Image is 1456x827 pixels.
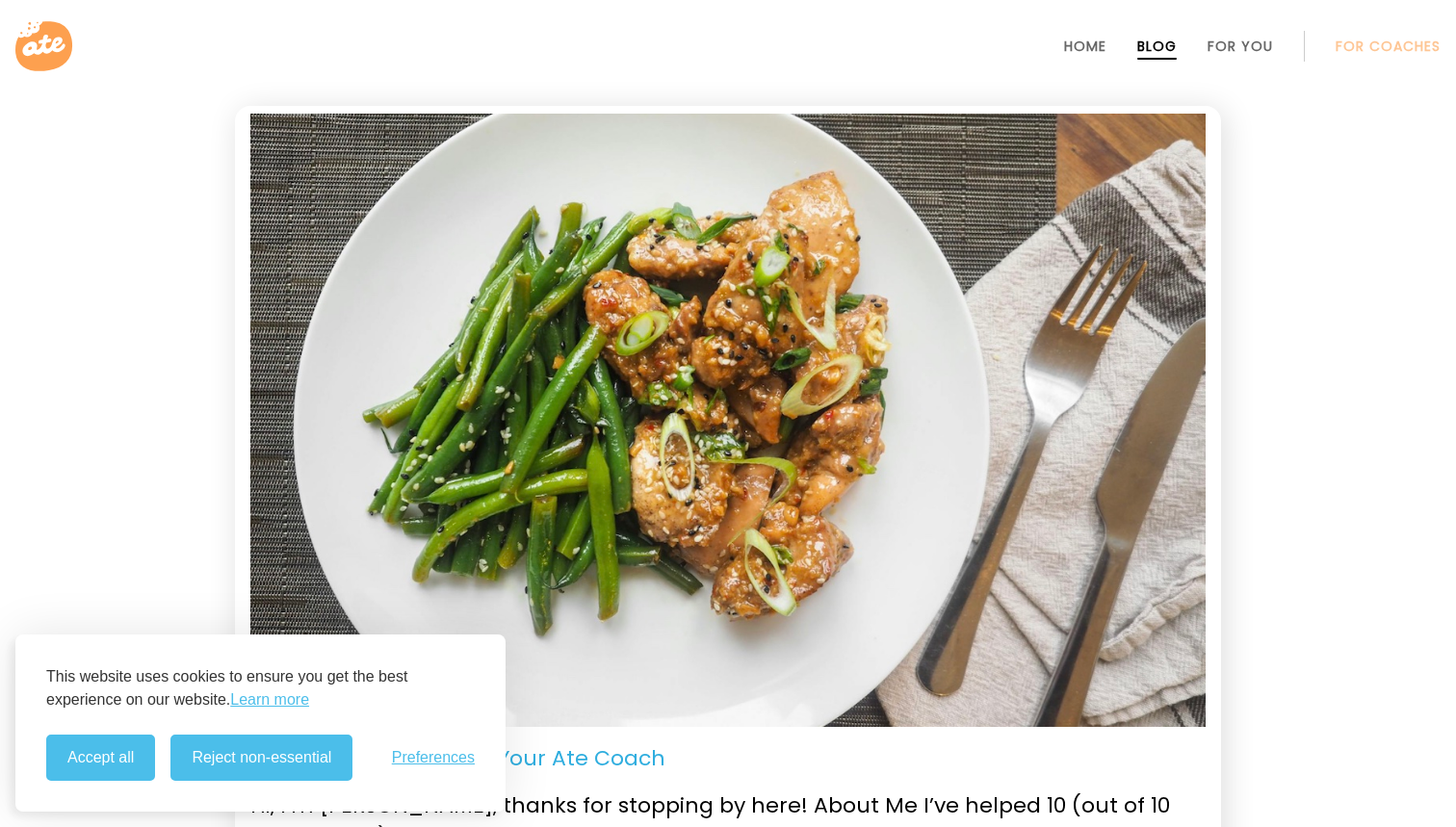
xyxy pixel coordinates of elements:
[170,735,352,781] button: Reject non-essential
[230,688,309,711] a: Learn more
[1336,39,1441,54] a: For Coaches
[392,749,475,766] button: Toggle preferences
[1064,39,1106,54] a: Home
[46,665,475,711] p: This website uses cookies to ensure you get the best experience on our website.
[1137,39,1177,54] a: Blog
[1208,39,1273,54] a: For You
[392,749,475,766] span: Preferences
[46,735,155,781] button: Accept all cookies
[250,114,1206,727] img: A plate of food of vegetables and meat.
